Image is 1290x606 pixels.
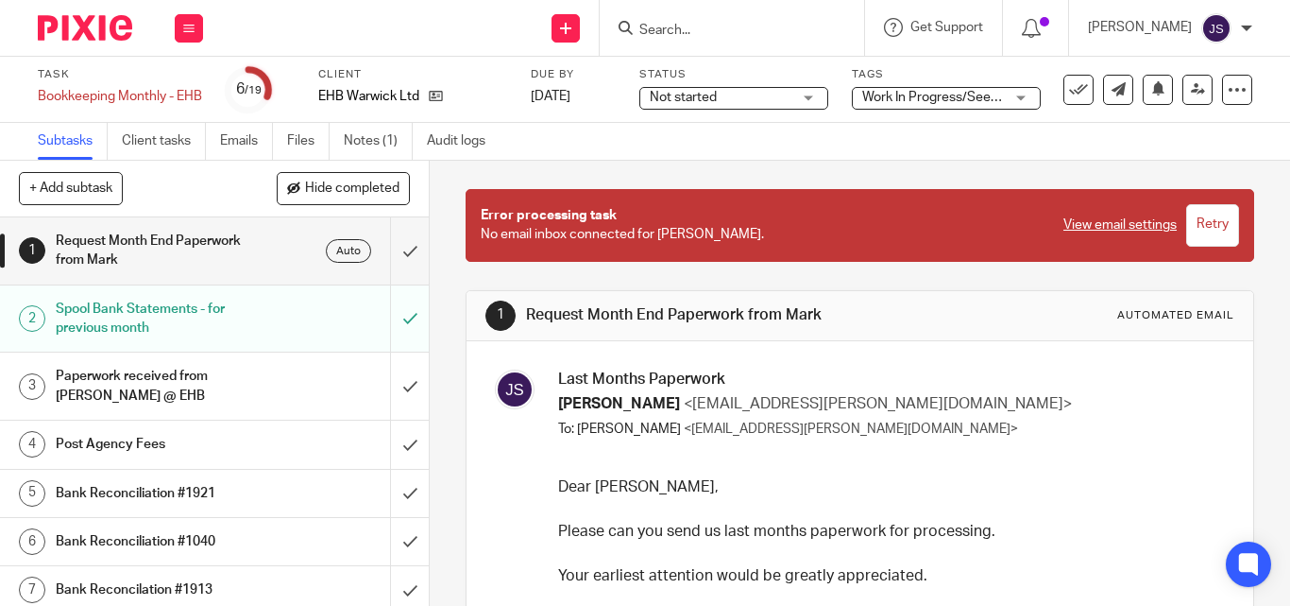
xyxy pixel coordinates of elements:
a: View email settings [1063,216,1177,234]
span: [PERSON_NAME] [558,396,680,411]
label: Status [639,67,828,82]
p: Please can you send us last months paperwork for processing. [558,521,1220,543]
button: + Add subtask [19,172,123,204]
a: Audit logs [427,123,500,160]
p: Dear [PERSON_NAME], [558,476,1220,498]
img: svg%3E [495,370,535,409]
h1: Request Month End Paperwork from Mark [526,305,900,325]
button: Hide completed [277,172,410,204]
h1: Paperwork received from [PERSON_NAME] @ EHB [56,362,266,410]
span: Hide completed [305,182,399,197]
span: To: [PERSON_NAME] [558,423,681,436]
a: Notes (1) [344,123,413,160]
small: /19 [245,85,262,95]
div: 7 [19,577,45,603]
label: Task [38,67,202,82]
span: Not started [650,91,717,104]
h1: Bank Reconciliation #1040 [56,528,266,556]
span: <[EMAIL_ADDRESS][PERSON_NAME][DOMAIN_NAME]> [684,423,1018,436]
div: 6 [19,528,45,555]
div: Bookkeeping Monthly - EHB [38,87,202,106]
div: 6 [236,78,262,100]
span: Error processing task [481,209,617,222]
label: Tags [852,67,1041,82]
span: [DATE] [531,90,570,103]
div: 4 [19,431,45,458]
p: EHB Warwick Ltd [318,87,419,106]
div: 1 [19,237,45,264]
a: Subtasks [38,123,108,160]
img: Pixie [38,15,132,41]
h1: Spool Bank Statements - for previous month [56,295,266,343]
div: 5 [19,480,45,507]
span: <[EMAIL_ADDRESS][PERSON_NAME][DOMAIN_NAME]> [684,396,1072,411]
label: Due by [531,67,616,82]
span: Work In Progress/See notes on task [862,91,1073,104]
h1: Bank Reconciliation #1921 [56,479,266,508]
div: 3 [19,373,45,400]
div: Auto [326,239,371,263]
h1: Request Month End Paperwork from Mark [56,227,266,275]
a: Emails [220,123,273,160]
label: Client [318,67,507,82]
img: svg%3E [1201,13,1231,43]
input: Search [637,23,807,40]
p: No email inbox connected for [PERSON_NAME]. [481,206,1044,245]
p: Your earliest attention would be greatly appreciated. [558,565,1220,587]
p: [PERSON_NAME] [1088,18,1192,37]
div: 2 [19,305,45,332]
a: Client tasks [122,123,206,160]
span: Get Support [910,21,983,34]
input: Retry [1186,204,1239,247]
div: 1 [485,301,516,331]
h1: Bank Reconcilation #1913 [56,576,266,604]
h3: Last Months Paperwork [558,370,1220,390]
h1: Post Agency Fees [56,430,266,459]
div: Automated email [1117,308,1234,323]
a: Files [287,123,330,160]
